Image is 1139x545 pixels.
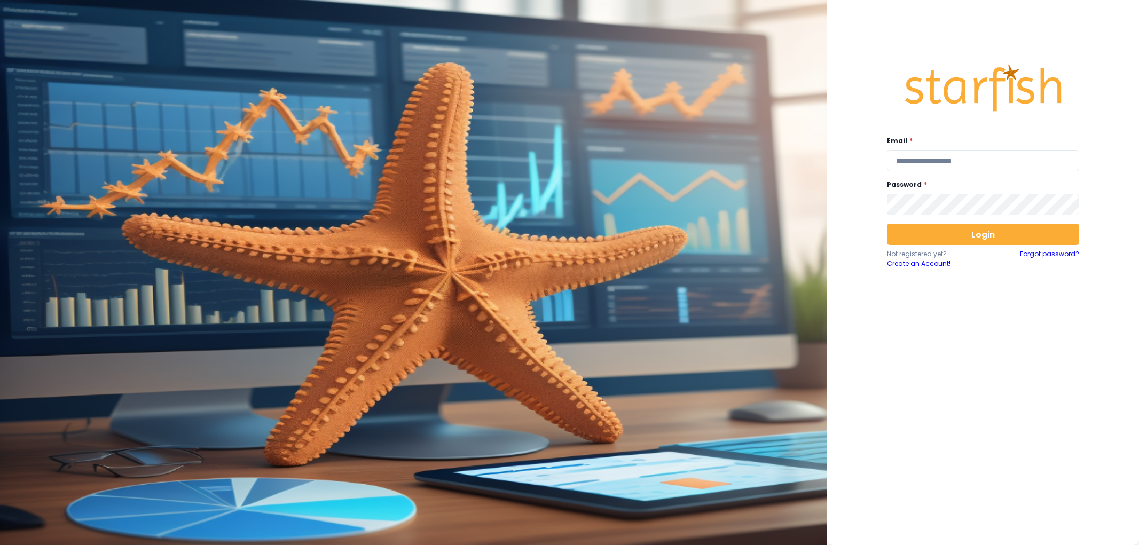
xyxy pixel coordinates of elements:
[887,136,1073,146] label: Email
[887,224,1079,245] button: Login
[887,259,983,268] a: Create an Account!
[1020,249,1079,268] a: Forgot password?
[887,180,1073,189] label: Password
[887,249,983,259] p: Not registered yet?
[903,54,1063,122] img: Logo.42cb71d561138c82c4ab.png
